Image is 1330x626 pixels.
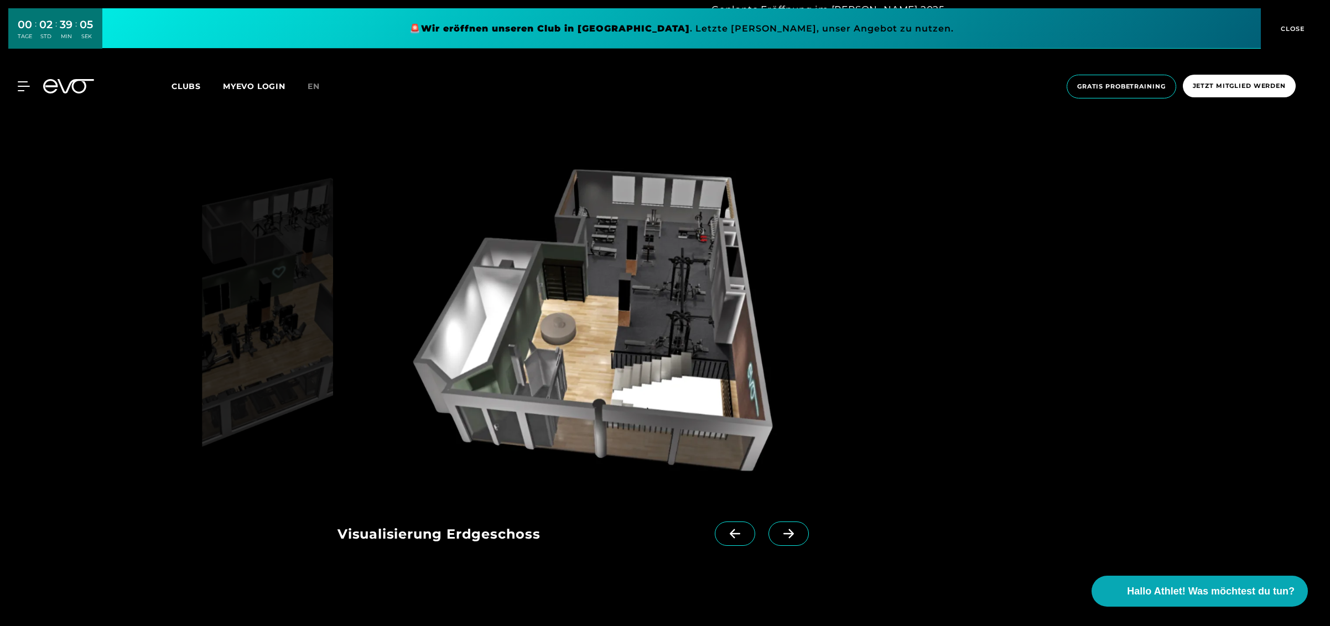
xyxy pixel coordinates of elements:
[60,33,72,40] div: MIN
[1193,81,1286,91] span: Jetzt Mitglied werden
[60,17,72,33] div: 39
[1077,82,1166,91] span: Gratis Probetraining
[1092,576,1308,607] button: Hallo Athlet! Was möchtest du tun?
[35,18,37,47] div: :
[80,17,93,33] div: 05
[39,33,53,40] div: STD
[1127,584,1295,599] span: Hallo Athlet! Was möchtest du tun?
[202,154,333,495] img: evofitness
[1261,8,1322,49] button: CLOSE
[223,81,285,91] a: MYEVO LOGIN
[1180,75,1299,98] a: Jetzt Mitglied werden
[75,18,77,47] div: :
[18,17,32,33] div: 00
[18,33,32,40] div: TAGE
[337,154,861,495] img: evofitness
[1278,24,1305,34] span: CLOSE
[308,80,333,93] a: en
[172,81,223,91] a: Clubs
[55,18,57,47] div: :
[337,521,715,549] div: Visualisierung Erdgeschoss
[172,81,201,91] span: Clubs
[80,33,93,40] div: SEK
[308,81,320,91] span: en
[39,17,53,33] div: 02
[1063,75,1180,98] a: Gratis Probetraining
